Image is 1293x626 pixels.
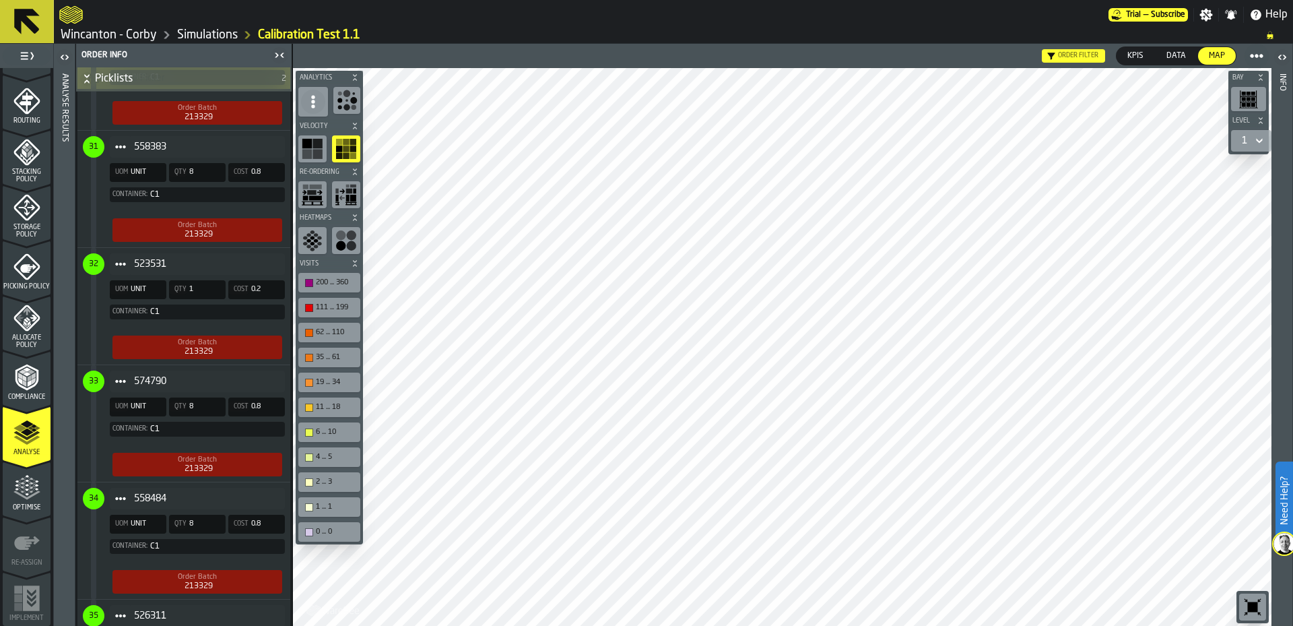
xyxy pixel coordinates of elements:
[174,520,187,528] span: Qty
[76,67,292,92] button: button-
[3,296,51,350] li: menu Allocate Policy
[228,402,248,412] div: Cost
[1194,8,1218,22] label: button-toggle-Settings
[134,376,274,387] span: 574790
[296,370,363,395] div: button-toolbar-undefined
[112,336,282,359] div: Order Batch
[189,168,193,177] span: 8
[185,230,213,239] div: 213329
[301,475,358,489] div: 2 ... 3
[301,500,358,514] div: 1 ... 1
[91,131,96,247] span: LegendItem
[316,378,356,387] div: 19 ... 34
[89,377,98,386] span: 33
[112,570,282,594] div: Order Batch
[251,520,261,528] span: 0.8
[89,611,98,621] span: 35
[110,167,128,177] div: UOM
[3,559,51,567] span: Re-assign
[251,285,274,294] div: cost: 0.16271964559142998
[89,494,98,503] span: 34
[83,488,104,509] span: counterLabel
[1143,10,1148,20] span: —
[1278,71,1287,623] div: Info
[91,482,96,599] span: LegendItem
[302,138,323,160] svg: show ABC heatmap
[329,179,363,211] div: button-toolbar-undefined
[83,136,104,158] span: counterLabel
[110,187,285,202] div: Container:
[3,241,51,294] li: menu Picking Policy
[174,403,187,410] span: Qty
[301,525,358,539] div: 0 ... 0
[77,365,290,482] div: EventTitle
[228,519,248,529] div: Cost
[112,542,147,550] label: Container:
[59,27,1288,43] nav: Breadcrumb
[110,422,285,437] div: Container:
[3,406,51,460] li: menu Analyse
[131,285,146,294] span: UNIT
[178,338,217,347] div: Order Batch
[228,284,248,294] div: Cost
[335,138,357,160] svg: show Visits heatmap
[335,230,357,251] svg: show consignee
[134,259,274,270] span: 523531
[1271,44,1292,626] header: Info
[316,528,356,536] div: 0 ... 0
[91,365,96,482] span: LegendItem
[1236,591,1269,623] div: button-toolbar-undefined
[3,394,51,401] span: Compliance
[3,572,51,626] li: menu Implement
[110,284,128,294] div: UOM
[150,542,160,551] div: C1
[296,211,363,224] button: button-
[1117,47,1154,65] div: thumb
[296,345,363,370] div: button-toolbar-undefined
[89,259,98,269] span: 32
[1236,133,1266,149] div: DropdownMenuValue-1
[3,224,51,239] span: Storage Policy
[178,573,217,582] div: Order Batch
[1108,8,1188,22] div: Menu Subscription
[54,44,75,626] header: Analyse Results
[110,539,285,554] div: Container:
[301,375,358,389] div: 19 ... 34
[185,464,213,474] div: 213329
[1273,46,1292,71] label: button-toggle-Open
[1161,50,1191,62] span: Data
[296,119,363,133] button: button-
[134,142,274,152] span: 558383
[1126,10,1141,20] span: Trial
[112,308,147,315] label: Container:
[61,28,157,42] a: link-to-/wh/i/ace0e389-6ead-4668-b816-8dc22364bb41
[89,142,98,152] span: 31
[301,450,358,464] div: 4 ... 5
[297,214,348,222] span: Heatmaps
[169,402,187,412] div: Qty
[301,325,358,340] div: 62 ... 110
[3,75,51,129] li: menu Routing
[77,482,290,599] div: EventTitle
[316,453,356,462] div: 4 ... 5
[296,179,329,211] div: button-toolbar-undefined
[178,456,217,464] div: Order Batch
[234,520,248,528] span: Cost
[169,167,187,177] div: Qty
[1228,84,1269,114] div: button-toolbar-undefined
[331,84,363,119] div: button-toolbar-undefined
[301,350,358,365] div: 35 ... 61
[110,253,285,275] div: Item
[316,478,356,487] div: 2 ... 3
[3,117,51,125] span: Routing
[1108,8,1188,22] a: link-to-/wh/i/ace0e389-6ead-4668-b816-8dc22364bb41/pricing/
[112,453,282,476] div: Order Batch
[296,395,363,420] div: button-toolbar-undefined
[316,328,356,337] div: 62 ... 110
[316,503,356,511] div: 1 ... 1
[1265,7,1288,23] span: Help
[115,403,128,410] span: UOM
[131,402,146,411] span: UNIT
[110,136,285,158] div: Item
[297,168,348,176] span: Re-Ordering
